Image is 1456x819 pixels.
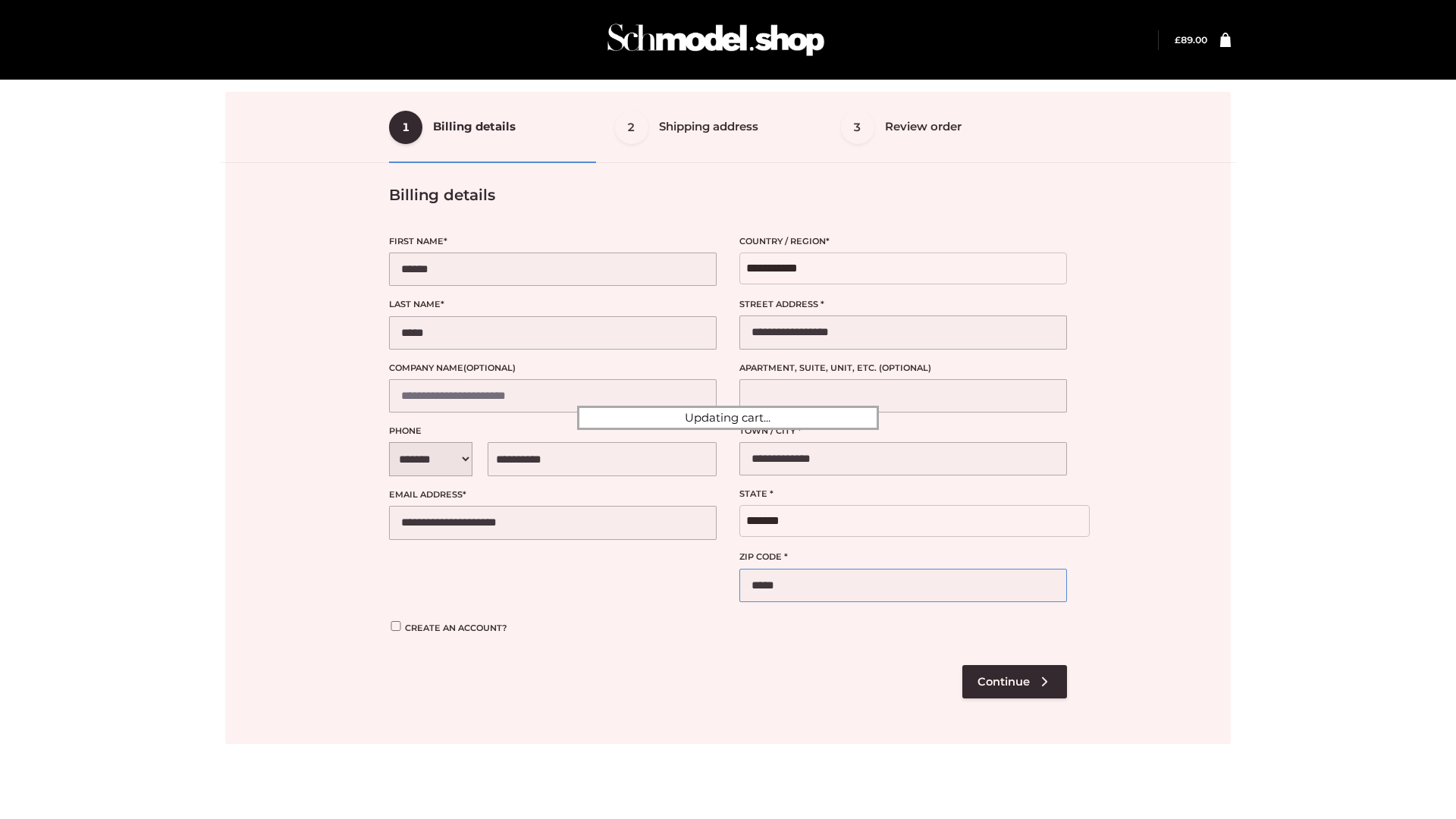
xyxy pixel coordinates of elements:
a: £89.00 [1175,34,1207,45]
span: £ [1175,34,1181,45]
img: Schmodel Admin 964 [602,10,830,70]
div: Updating cart... [577,406,879,430]
bdi: 89.00 [1175,34,1207,45]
